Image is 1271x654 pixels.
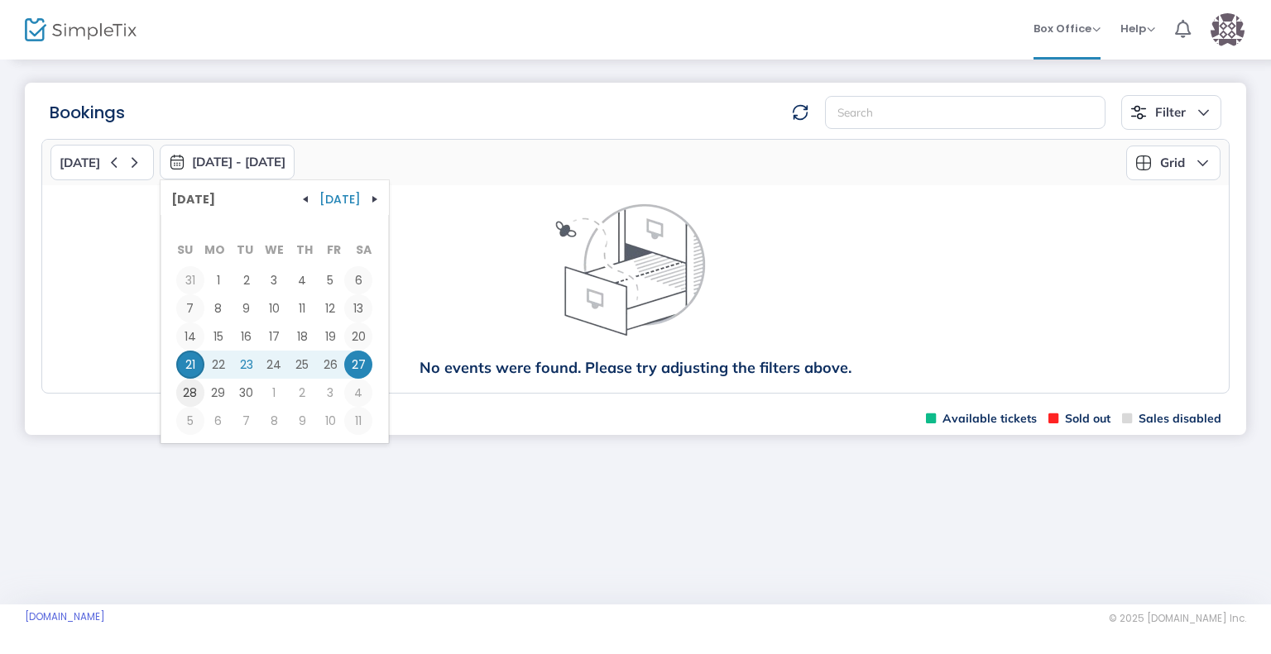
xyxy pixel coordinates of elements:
[295,189,316,210] button: Navigate to previous view
[232,232,258,258] th: Tu
[204,407,233,435] td: Monday, October 6, 2025
[316,322,344,351] td: Friday, September 19, 2025
[233,351,261,379] td: Tuesday, September 23, 2025
[288,407,316,435] span: 9
[319,188,361,211] span: [DATE]
[316,322,344,351] span: 19
[233,379,261,407] span: 30
[792,104,808,121] img: refresh-data
[176,351,204,379] td: Sunday, September 21, 2025
[344,322,372,351] td: Saturday, September 20, 2025
[172,232,199,258] th: Su
[261,407,289,435] span: 8
[176,351,204,379] span: 21
[316,266,344,294] td: Friday, September 5, 2025
[364,189,386,210] button: Navigate to next view
[176,294,204,322] span: 7
[288,351,316,379] td: Thursday, September 25, 2025
[1048,411,1110,427] span: Sold out
[288,379,316,407] td: Thursday, October 2, 2025
[288,294,316,322] td: Thursday, September 11, 2025
[60,155,100,170] span: [DATE]
[233,322,261,351] span: 16
[344,407,372,435] td: Saturday, October 11, 2025
[233,351,261,379] span: 23
[261,322,289,351] td: Wednesday, September 17, 2025
[288,379,316,407] span: 2
[316,407,344,435] td: Friday, October 10, 2025
[1109,612,1246,625] span: © 2025 [DOMAIN_NAME] Inc.
[1121,95,1221,130] button: Filter
[261,322,289,351] span: 17
[204,322,233,351] td: Monday, September 15, 2025
[176,379,204,407] td: Sunday, September 28, 2025
[233,266,261,294] td: Tuesday, September 2, 2025
[316,294,344,322] span: 12
[233,407,261,435] span: 7
[204,266,233,294] span: 1
[176,266,204,294] td: Sunday, August 31, 2025
[233,294,261,322] span: 9
[344,351,372,379] td: Saturday, September 27, 2025
[316,351,344,379] span: 26
[344,294,372,322] td: Saturday, September 13, 2025
[288,351,316,379] span: 25
[176,294,204,322] td: Sunday, September 7, 2025
[164,187,223,212] span: [DATE]
[316,351,344,379] td: Friday, September 26, 2025
[204,266,233,294] td: Monday, September 1, 2025
[1120,21,1155,36] span: Help
[344,351,372,379] span: 27
[291,232,318,258] th: Th
[176,407,204,435] span: 5
[176,266,204,294] span: 31
[344,379,372,407] span: 4
[160,145,295,179] button: [DATE] - [DATE]
[1126,146,1221,180] button: Grid
[261,379,289,407] span: 1
[426,202,845,360] img: face thinking
[288,266,316,294] span: 4
[344,266,372,294] span: 6
[204,351,233,379] td: Monday, September 22, 2025
[926,411,1037,427] span: Available tickets
[233,322,261,351] td: Tuesday, September 16, 2025
[261,294,289,322] td: Wednesday, September 10, 2025
[321,232,348,258] th: Fr
[288,407,316,435] td: Thursday, October 9, 2025
[233,379,261,407] td: Tuesday, September 30, 2025
[176,379,204,407] span: 28
[50,145,154,180] button: [DATE]
[288,294,316,322] span: 11
[261,351,289,379] td: Wednesday, September 24, 2025
[233,294,261,322] td: Tuesday, September 9, 2025
[261,351,289,379] span: 24
[825,96,1106,130] input: Search
[204,407,233,435] span: 6
[420,360,851,376] span: No events were found. Please try adjusting the filters above.
[204,322,233,351] span: 15
[1135,155,1152,171] img: grid
[176,322,204,351] td: Sunday, September 14, 2025
[316,266,344,294] span: 5
[1122,411,1221,427] span: Sales disabled
[204,294,233,322] td: Monday, September 8, 2025
[344,322,372,351] span: 20
[288,322,316,351] span: 18
[316,379,344,407] td: Friday, October 3, 2025
[176,407,204,435] td: Sunday, October 5, 2025
[261,379,289,407] td: Wednesday, October 1, 2025
[1130,104,1147,121] img: filter
[316,379,344,407] span: 3
[261,407,289,435] td: Wednesday, October 8, 2025
[344,407,372,435] span: 11
[261,266,289,294] td: Wednesday, September 3, 2025
[288,322,316,351] td: Thursday, September 18, 2025
[261,294,289,322] span: 10
[233,266,261,294] span: 2
[288,266,316,294] td: Thursday, September 4, 2025
[233,407,261,435] td: Tuesday, October 7, 2025
[351,232,377,258] th: Sa
[204,379,233,407] span: 29
[261,232,288,258] th: We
